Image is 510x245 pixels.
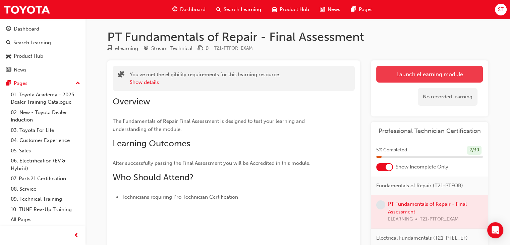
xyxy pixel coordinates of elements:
[418,88,477,106] div: No recorded learning
[118,71,124,79] span: puzzle-icon
[8,107,83,125] a: 02. New - Toyota Dealer Induction
[3,37,83,49] a: Search Learning
[498,6,504,13] span: ST
[6,40,11,46] span: search-icon
[467,146,481,155] div: 2 / 39
[224,6,261,13] span: Search Learning
[3,77,83,90] button: Pages
[495,4,507,15] button: ST
[216,5,221,14] span: search-icon
[6,67,11,73] span: news-icon
[14,80,27,87] div: Pages
[13,39,51,47] div: Search Learning
[198,46,203,52] span: money-icon
[180,6,206,13] span: Dashboard
[320,5,325,14] span: news-icon
[8,184,83,194] a: 08. Service
[8,204,83,215] a: 10. TUNE Rev-Up Training
[346,3,378,16] a: pages-iconPages
[376,127,483,135] a: Professional Technician Certification
[151,45,192,52] div: Stream: Technical
[144,44,192,53] div: Stream
[3,23,83,35] a: Dashboard
[130,79,159,86] button: Show details
[167,3,211,16] a: guage-iconDashboard
[14,52,43,60] div: Product Hub
[206,45,209,52] div: 0
[396,163,448,171] span: Show Incomplete Only
[214,45,253,51] span: Learning resource code
[113,96,150,107] span: Overview
[3,64,83,76] a: News
[351,5,356,14] span: pages-icon
[74,232,79,240] span: prev-icon
[8,125,83,136] a: 03. Toyota For Life
[3,21,83,77] button: DashboardSearch LearningProduct HubNews
[122,194,238,200] span: Technicians requiring Pro Technician Certification
[8,146,83,156] a: 05. Sales
[272,5,277,14] span: car-icon
[267,3,315,16] a: car-iconProduct Hub
[376,66,483,83] a: Launch eLearning module
[3,2,50,17] img: Trak
[113,118,306,132] span: The Fundamentals of Repair Final Assessment is designed to test your learning and understanding o...
[8,214,83,225] a: All Pages
[144,46,149,52] span: target-icon
[113,160,310,166] span: After successfully passing the Final Assessment you will be Accredited in this module.
[376,182,463,190] span: Fundamentals of Repair (T21-PTFOR)
[8,135,83,146] a: 04. Customer Experience
[8,156,83,174] a: 06. Electrification (EV & Hybrid)
[376,234,468,242] span: Electrical Fundamentals (T21-PTEL_EF)
[315,3,346,16] a: news-iconNews
[8,90,83,107] a: 01. Toyota Academy - 2025 Dealer Training Catalogue
[107,46,112,52] span: learningResourceType_ELEARNING-icon
[172,5,177,14] span: guage-icon
[8,194,83,204] a: 09. Technical Training
[14,66,26,74] div: News
[75,79,80,88] span: up-icon
[328,6,340,13] span: News
[487,222,503,238] div: Open Intercom Messenger
[376,146,407,154] span: 5 % Completed
[107,30,488,44] h1: PT Fundamentals of Repair - Final Assessment
[14,25,39,33] div: Dashboard
[130,71,280,86] div: You've met the eligibility requirements for this learning resource.
[6,81,11,87] span: pages-icon
[211,3,267,16] a: search-iconSearch Learning
[6,53,11,59] span: car-icon
[6,26,11,32] span: guage-icon
[359,6,373,13] span: Pages
[113,138,190,149] span: Learning Outcomes
[115,45,138,52] div: eLearning
[107,44,138,53] div: Type
[113,172,193,183] span: Who Should Attend?
[198,44,209,53] div: Price
[376,200,385,209] span: learningRecordVerb_NONE-icon
[3,50,83,62] a: Product Hub
[280,6,309,13] span: Product Hub
[8,174,83,184] a: 07. Parts21 Certification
